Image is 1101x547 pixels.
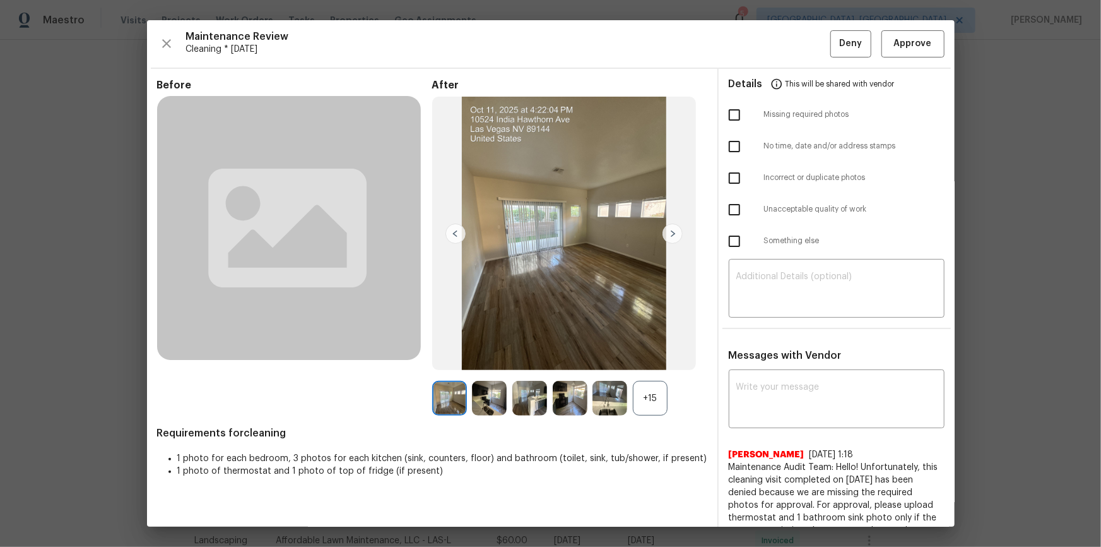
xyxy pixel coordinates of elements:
[764,109,945,120] span: Missing required photos
[633,381,668,416] div: +15
[764,204,945,215] span: Unacceptable quality of work
[894,36,932,52] span: Approve
[830,30,871,57] button: Deny
[157,79,432,92] span: Before
[719,194,955,225] div: Unacceptable quality of work
[719,162,955,194] div: Incorrect or duplicate photos
[729,69,763,99] span: Details
[764,172,945,183] span: Incorrect or duplicate photos
[786,69,895,99] span: This will be shared with vendor
[177,465,707,478] li: 1 photo of thermostat and 1 photo of top of fridge (if present)
[764,236,945,246] span: Something else
[719,131,955,162] div: No time, date and/or address stamps
[810,450,854,459] span: [DATE] 1:18
[729,448,804,461] span: [PERSON_NAME]
[177,452,707,465] li: 1 photo for each bedroom, 3 photos for each kitchen (sink, counters, floor) and bathroom (toilet,...
[186,43,830,56] span: Cleaning * [DATE]
[719,225,955,257] div: Something else
[662,224,683,244] img: right-chevron-button-url
[719,99,955,131] div: Missing required photos
[445,224,466,244] img: left-chevron-button-url
[839,36,862,52] span: Deny
[729,351,842,361] span: Messages with Vendor
[881,30,945,57] button: Approve
[764,141,945,152] span: No time, date and/or address stamps
[186,30,830,43] span: Maintenance Review
[432,79,707,92] span: After
[157,427,707,440] span: Requirements for cleaning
